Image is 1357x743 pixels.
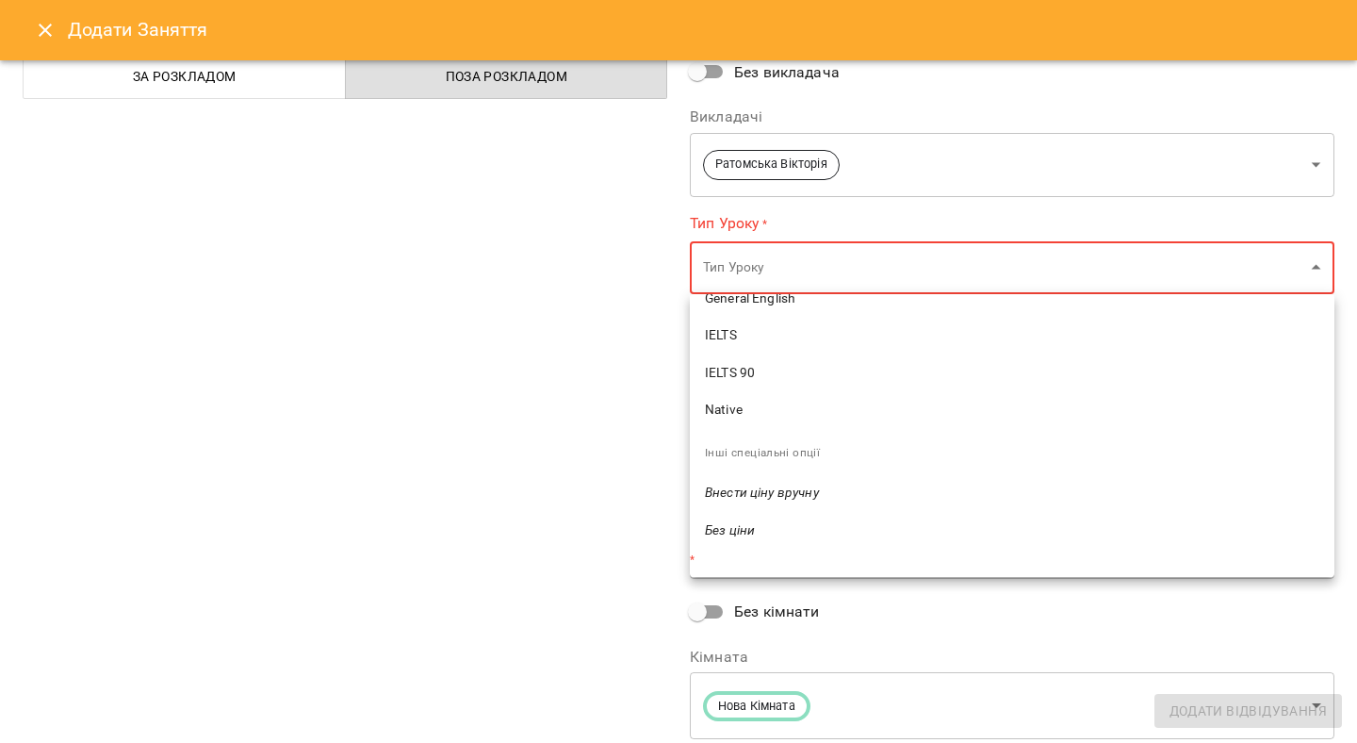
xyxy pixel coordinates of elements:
span: Внести ціну вручну [705,484,1319,503]
span: Без ціни [705,521,1319,540]
span: IELTS [705,326,1319,345]
span: Native [705,401,1319,420]
span: General English [705,289,1319,308]
span: Інші спеціальні опції [705,446,820,459]
span: IELTS 90 [705,364,1319,383]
